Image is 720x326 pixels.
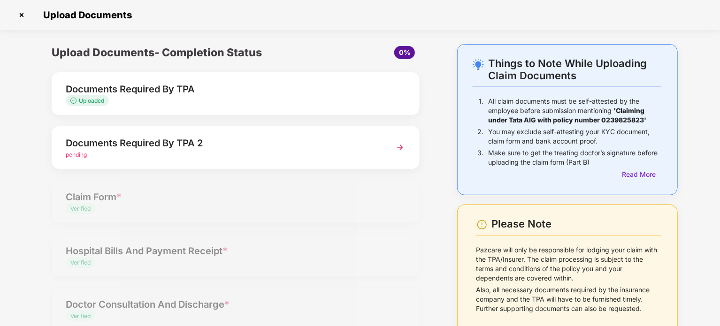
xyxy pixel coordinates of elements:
[473,59,484,70] img: svg+xml;base64,PHN2ZyB4bWxucz0iaHR0cDovL3d3dy53My5vcmcvMjAwMC9zdmciIHdpZHRoPSIyNC4wOTMiIGhlaWdodD...
[399,48,410,56] span: 0%
[488,97,661,125] p: All claim documents must be self-attested by the employee before submission mentioning
[476,219,488,230] img: svg+xml;base64,PHN2ZyBpZD0iV2FybmluZ18tXzI0eDI0IiBkYXRhLW5hbWU9Ildhcm5pbmcgLSAyNHgyNCIgeG1sbnM9Im...
[488,57,661,82] div: Things to Note While Uploading Claim Documents
[477,127,483,146] p: 2.
[52,44,297,61] div: Upload Documents- Completion Status
[477,148,483,167] p: 3.
[479,97,483,125] p: 1.
[476,285,661,313] p: Also, all necessary documents required by the insurance company and the TPA will have to be furni...
[14,8,29,23] img: svg+xml;base64,PHN2ZyBpZD0iQ3Jvc3MtMzJ4MzIiIHhtbG5zPSJodHRwOi8vd3d3LnczLm9yZy8yMDAwL3N2ZyIgd2lkdG...
[488,148,661,167] p: Make sure to get the treating doctor’s signature before uploading the claim form (Part B)
[492,218,661,230] div: Please Note
[70,98,79,104] img: svg+xml;base64,PHN2ZyB4bWxucz0iaHR0cDovL3d3dy53My5vcmcvMjAwMC9zdmciIHdpZHRoPSIxMy4zMzMiIGhlaWdodD...
[488,127,661,146] p: You may exclude self-attesting your KYC document, claim form and bank account proof.
[34,9,137,21] span: Upload Documents
[476,245,661,283] p: Pazcare will only be responsible for lodging your claim with the TPA/Insurer. The claim processin...
[66,151,87,158] span: pending
[622,169,661,180] div: Read More
[391,139,408,156] img: svg+xml;base64,PHN2ZyBpZD0iTmV4dCIgeG1sbnM9Imh0dHA6Ly93d3cudzMub3JnLzIwMDAvc3ZnIiB3aWR0aD0iMzYiIG...
[79,97,104,104] span: Uploaded
[66,136,377,151] div: Documents Required By TPA 2
[66,82,377,97] div: Documents Required By TPA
